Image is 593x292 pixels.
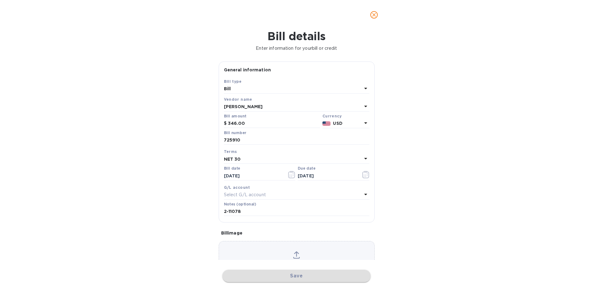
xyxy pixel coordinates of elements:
label: Bill number [224,131,246,135]
button: close [367,7,381,22]
input: $ Enter bill amount [228,119,320,128]
p: Select G/L account [224,192,266,198]
b: USD [333,121,342,126]
b: General information [224,67,271,72]
p: Bill image [221,230,372,236]
label: Bill amount [224,114,246,118]
b: Vendor name [224,97,252,102]
input: Select date [224,171,282,180]
img: USD [322,121,331,126]
h1: Bill details [5,30,588,43]
b: Currency [322,114,342,118]
b: [PERSON_NAME] [224,104,263,109]
div: $ [224,119,228,128]
label: Notes (optional) [224,202,256,206]
input: Enter notes [224,207,369,216]
b: Bill type [224,79,242,84]
b: Terms [224,149,237,154]
label: Due date [298,167,315,171]
label: Bill date [224,167,240,171]
p: Enter information for your bill or credit [5,45,588,52]
input: Due date [298,171,356,180]
b: NET 30 [224,157,241,162]
b: Bill [224,86,231,91]
b: G/L account [224,185,250,190]
input: Enter bill number [224,136,369,145]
